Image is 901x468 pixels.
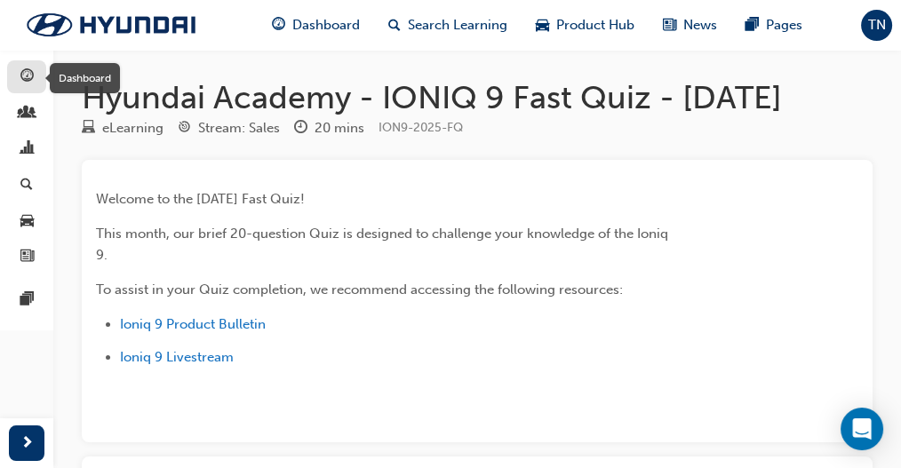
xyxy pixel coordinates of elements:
[102,118,163,139] div: eLearning
[96,226,672,263] span: This month, our brief 20-question Quiz is designed to challenge your knowledge of the Ioniq 9.
[663,14,676,36] span: news-icon
[868,15,886,36] span: TN
[272,14,285,36] span: guage-icon
[683,15,717,36] span: News
[294,117,364,139] div: Duration
[731,7,817,44] a: pages-iconPages
[861,10,892,41] button: TN
[96,191,305,207] span: Welcome to the [DATE] Fast Quiz!
[82,78,873,117] h1: Hyundai Academy - IONIQ 9 Fast Quiz - [DATE]
[766,15,802,36] span: Pages
[292,15,360,36] span: Dashboard
[20,250,34,266] span: news-icon
[20,292,34,308] span: pages-icon
[50,63,120,93] div: Dashboard
[178,121,191,137] span: target-icon
[379,120,463,135] span: Learning resource code
[120,316,266,332] a: Ioniq 9 Product Bulletin
[120,349,234,365] a: Ioniq 9 Livestream
[374,7,522,44] a: search-iconSearch Learning
[96,282,623,297] span: To assist in your Quiz completion, we recommend accessing the following resources:
[841,408,883,450] div: Open Intercom Messenger
[315,118,364,139] div: 20 mins
[198,118,280,139] div: Stream: Sales
[20,141,34,157] span: chart-icon
[20,432,34,455] span: next-icon
[388,14,401,36] span: search-icon
[20,69,34,85] span: guage-icon
[294,121,307,137] span: clock-icon
[556,15,634,36] span: Product Hub
[20,178,33,194] span: search-icon
[82,117,163,139] div: Type
[522,7,649,44] a: car-iconProduct Hub
[178,117,280,139] div: Stream
[258,7,374,44] a: guage-iconDashboard
[82,121,95,137] span: learningResourceType_ELEARNING-icon
[20,106,34,122] span: people-icon
[20,213,34,229] span: car-icon
[408,15,507,36] span: Search Learning
[746,14,759,36] span: pages-icon
[536,14,549,36] span: car-icon
[649,7,731,44] a: news-iconNews
[9,6,213,44] img: Trak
